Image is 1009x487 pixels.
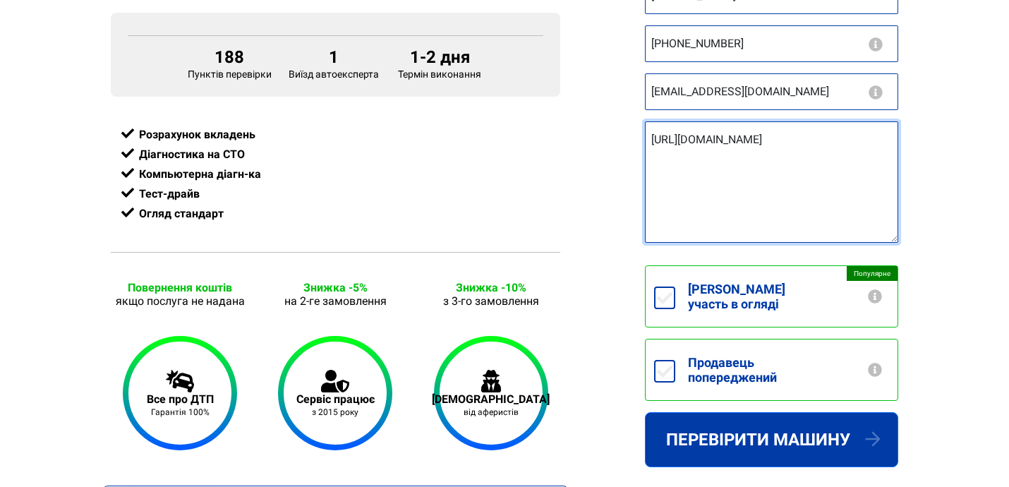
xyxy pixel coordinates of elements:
[296,407,375,417] div: з 2015 року
[675,339,898,400] label: Продавець попереджений
[179,47,280,80] div: Пунктів перевірки
[121,204,550,224] div: Огляд стандарт
[866,363,883,377] button: Повідомте продавцеві що машину приїде перевірити незалежний експерт Test Driver. Огляд без СТО в ...
[645,73,898,110] input: Email
[147,407,214,417] div: Гарантія 100%
[188,47,272,67] div: 188
[432,392,550,406] div: [DEMOGRAPHIC_DATA]
[147,392,214,406] div: Все про ДТП
[866,289,883,303] button: Сервіс Test Driver створений в першу чергу для того, щоб клієнт отримав 100% інформації про машин...
[645,412,898,467] button: Перевірити машину
[280,47,387,80] div: Виїзд автоексперта
[289,47,379,67] div: 1
[481,370,501,392] img: Захист
[121,184,550,204] div: Тест-драйв
[422,281,560,294] div: Знижка -10%
[867,37,884,52] button: Ніяких СМС і Viber розсилок. Зв'язок з експертом або екстрені питання.
[387,47,493,80] div: Термін виконання
[266,294,404,308] div: на 2-ге замовлення
[111,281,249,294] div: Повернення коштів
[266,281,404,294] div: Знижка -5%
[121,145,550,164] div: Діагностика на СТО
[422,294,560,308] div: з 3-го замовлення
[321,370,349,392] img: Сервіс працює
[296,392,375,406] div: Сервіс працює
[121,125,550,145] div: Розрахунок вкладень
[111,294,249,308] div: якщо послуга не надана
[166,370,194,392] img: Все про ДТП
[121,164,550,184] div: Компьютерна діагн-ка
[675,266,898,327] label: [PERSON_NAME] участь в огляді
[867,85,884,100] button: Ніякого спаму, на електронну пошту приходить звіт.
[396,47,484,67] div: 1-2 дня
[432,407,550,417] div: від аферистів
[645,25,898,62] input: +38 (XXX) XXX-XX-XX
